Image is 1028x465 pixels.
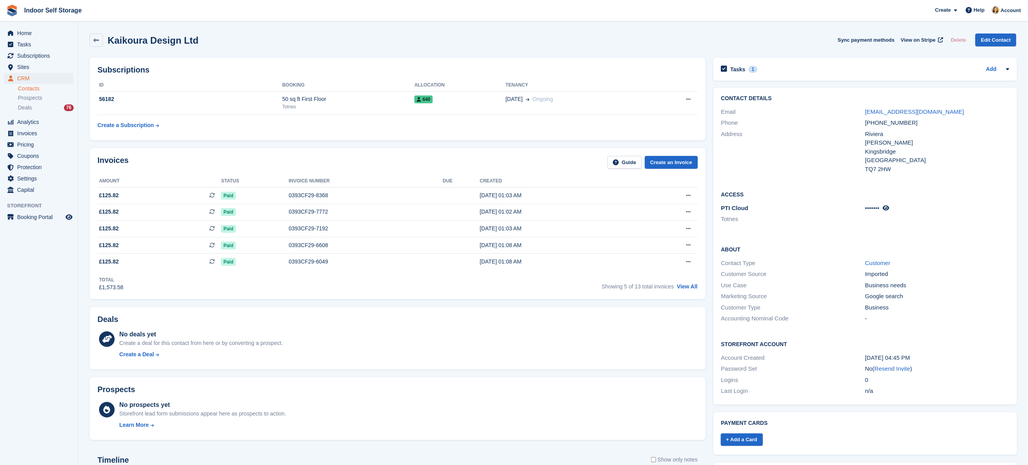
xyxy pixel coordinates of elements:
div: 0393CF29-7192 [289,225,443,233]
span: Subscriptions [17,50,64,61]
div: Customer Type [721,303,865,312]
div: [PHONE_NUMBER] [865,118,1009,127]
th: Status [221,175,288,187]
span: 640 [414,95,433,103]
a: menu [4,50,74,61]
div: Customer Source [721,270,865,279]
span: £125.82 [99,208,119,216]
span: Storefront [7,202,78,210]
span: Deals [18,104,32,111]
a: menu [4,139,74,150]
span: ( ) [872,365,912,372]
div: 1 [748,66,757,73]
a: Customer [865,260,890,266]
button: Sync payment methods [838,34,895,46]
div: 56182 [97,95,282,103]
a: menu [4,117,74,127]
span: Tasks [17,39,64,50]
div: [DATE] 01:02 AM [480,208,637,216]
span: Prospects [18,94,42,102]
button: Delete [948,34,969,46]
a: View All [677,283,698,290]
span: Create [935,6,951,14]
span: Home [17,28,64,39]
h2: Deals [97,315,118,324]
img: Emma Higgins [992,6,1000,14]
div: - [865,314,1009,323]
label: Show only notes [651,456,698,464]
th: Created [480,175,637,187]
span: Showing 5 of 13 total invoices [602,283,674,290]
a: menu [4,39,74,50]
div: [GEOGRAPHIC_DATA] [865,156,1009,165]
span: Account [1001,7,1021,14]
h2: Tasks [731,66,746,73]
div: Imported [865,270,1009,279]
a: + Add a Card [721,433,763,446]
div: Contact Type [721,259,865,268]
a: Prospects [18,94,74,102]
div: [DATE] 01:03 AM [480,225,637,233]
div: Accounting Nominal Code [721,314,865,323]
a: Learn More [119,421,286,429]
a: menu [4,28,74,39]
a: Edit Contact [975,34,1016,46]
th: Amount [97,175,221,187]
a: menu [4,173,74,184]
span: Booking Portal [17,212,64,223]
div: No deals yet [119,330,283,339]
a: Deals 76 [18,104,74,112]
div: Business needs [865,281,1009,290]
span: Invoices [17,128,64,139]
a: menu [4,184,74,195]
div: [DATE] 04:45 PM [865,354,1009,362]
div: Google search [865,292,1009,301]
a: Resend Invite [874,365,910,372]
span: [DATE] [506,95,523,103]
div: Use Case [721,281,865,290]
div: n/a [865,387,1009,396]
a: View on Stripe [898,34,945,46]
span: Analytics [17,117,64,127]
h2: About [721,245,1009,253]
span: Paid [221,258,235,266]
h2: Access [721,190,1009,198]
div: Address [721,130,865,174]
div: [DATE] 01:03 AM [480,191,637,200]
div: Create a Deal [119,350,154,359]
span: £125.82 [99,258,119,266]
th: Booking [282,79,414,92]
span: Settings [17,173,64,184]
div: 50 sq ft First Floor [282,95,414,103]
div: TQ7 2HW [865,165,1009,174]
h2: Payment cards [721,420,1009,426]
span: £125.82 [99,191,119,200]
div: Totnes [282,103,414,110]
a: menu [4,62,74,72]
li: Totnes [721,215,865,224]
div: 76 [64,104,74,111]
h2: Invoices [97,156,129,169]
span: Coupons [17,150,64,161]
div: Password Set [721,364,865,373]
h2: Subscriptions [97,65,698,74]
h2: Contact Details [721,95,1009,102]
input: Show only notes [651,456,656,464]
span: Ongoing [533,96,553,102]
h2: Timeline [97,456,129,465]
div: Marketing Source [721,292,865,301]
div: Business [865,303,1009,312]
div: Last Login [721,387,865,396]
div: Riviera [865,130,1009,139]
a: Guide [607,156,642,169]
div: 0393CF29-6049 [289,258,443,266]
div: Total [99,276,123,283]
div: [DATE] 01:08 AM [480,241,637,249]
h2: Storefront Account [721,340,1009,348]
span: Paid [221,242,235,249]
h2: Prospects [97,385,135,394]
span: Protection [17,162,64,173]
span: ••••••• [865,205,879,211]
div: Learn More [119,421,149,429]
a: Create a Deal [119,350,283,359]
